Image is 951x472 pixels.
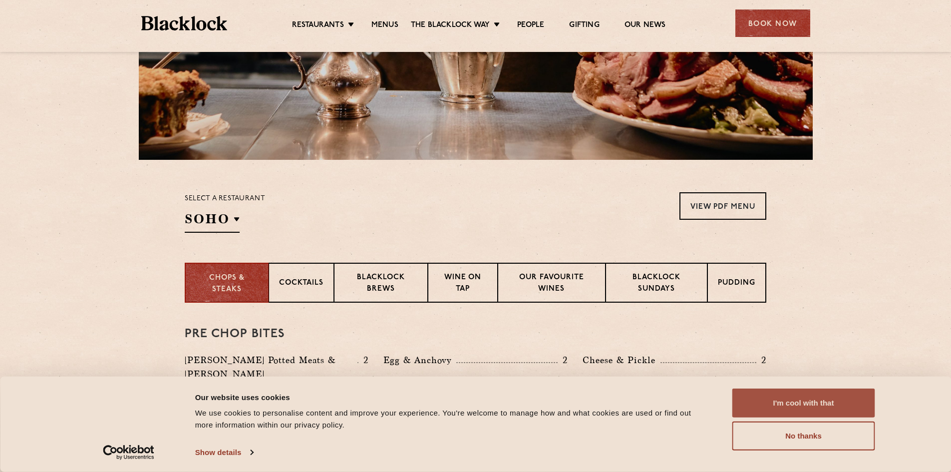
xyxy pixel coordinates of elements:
a: The Blacklock Way [411,20,490,31]
p: Cheese & Pickle [583,353,660,367]
p: Egg & Anchovy [383,353,456,367]
div: We use cookies to personalise content and improve your experience. You're welcome to manage how a... [195,407,710,431]
a: Show details [195,445,253,460]
p: 2 [358,354,368,367]
a: View PDF Menu [679,192,766,220]
a: Our News [625,20,666,31]
p: Wine on Tap [438,272,487,296]
p: Cocktails [279,278,323,290]
a: Gifting [569,20,599,31]
a: Usercentrics Cookiebot - opens in a new window [85,445,172,460]
div: Our website uses cookies [195,391,710,403]
button: No thanks [732,422,875,451]
p: 2 [756,354,766,367]
p: Select a restaurant [185,192,265,205]
p: [PERSON_NAME] Potted Meats & [PERSON_NAME] [185,353,357,381]
div: Book Now [735,9,810,37]
a: Menus [371,20,398,31]
h3: Pre Chop Bites [185,328,766,341]
img: BL_Textured_Logo-footer-cropped.svg [141,16,228,30]
h2: SOHO [185,210,240,233]
p: Chops & Steaks [196,273,258,295]
p: Blacklock Sundays [616,272,697,296]
p: 2 [558,354,568,367]
p: Blacklock Brews [344,272,417,296]
a: Restaurants [292,20,344,31]
button: I'm cool with that [732,389,875,418]
p: Pudding [718,278,755,290]
a: People [517,20,544,31]
p: Our favourite wines [508,272,595,296]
